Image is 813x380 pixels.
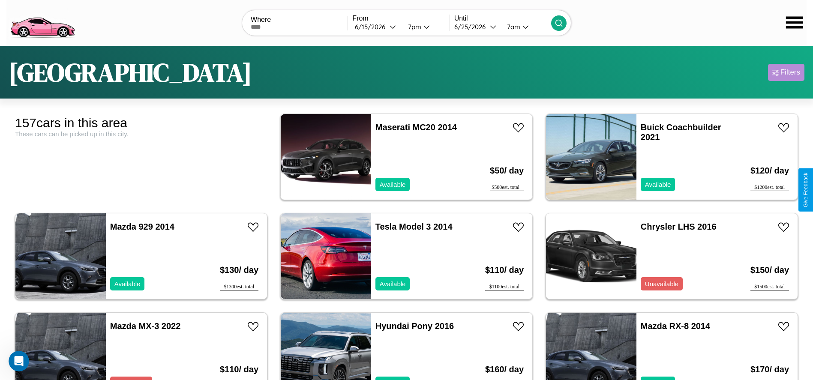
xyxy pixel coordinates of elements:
div: $ 1500 est. total [750,284,789,290]
button: 6/15/2026 [352,22,401,31]
label: Until [454,15,551,22]
button: 7pm [401,22,450,31]
button: Filters [768,64,804,81]
label: From [352,15,449,22]
a: Hyundai Pony 2016 [375,321,454,331]
a: Mazda RX-8 2014 [641,321,710,331]
div: 6 / 15 / 2026 [355,23,390,31]
div: $ 1300 est. total [220,284,258,290]
h1: [GEOGRAPHIC_DATA] [9,55,252,90]
div: 6 / 25 / 2026 [454,23,490,31]
p: Available [380,278,406,290]
div: 7pm [404,23,423,31]
h3: $ 50 / day [490,157,524,184]
a: Chrysler LHS 2016 [641,222,717,231]
p: Available [380,179,406,190]
p: Available [645,179,671,190]
a: Maserati MC20 2014 [375,123,457,132]
div: Filters [780,68,800,77]
p: Available [114,278,141,290]
h3: $ 110 / day [485,257,524,284]
a: Mazda 929 2014 [110,222,174,231]
img: logo [6,4,78,40]
div: Give Feedback [803,173,809,207]
button: 7am [500,22,551,31]
div: 7am [503,23,522,31]
iframe: Intercom live chat [9,351,29,371]
div: $ 500 est. total [490,184,524,191]
div: $ 1200 est. total [750,184,789,191]
a: Buick Coachbuilder 2021 [641,123,721,142]
div: 157 cars in this area [15,116,267,130]
label: Where [251,16,348,24]
a: Tesla Model 3 2014 [375,222,453,231]
div: These cars can be picked up in this city. [15,130,267,138]
h3: $ 120 / day [750,157,789,184]
div: $ 1100 est. total [485,284,524,290]
a: Mazda MX-3 2022 [110,321,181,331]
p: Unavailable [645,278,678,290]
h3: $ 150 / day [750,257,789,284]
h3: $ 130 / day [220,257,258,284]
